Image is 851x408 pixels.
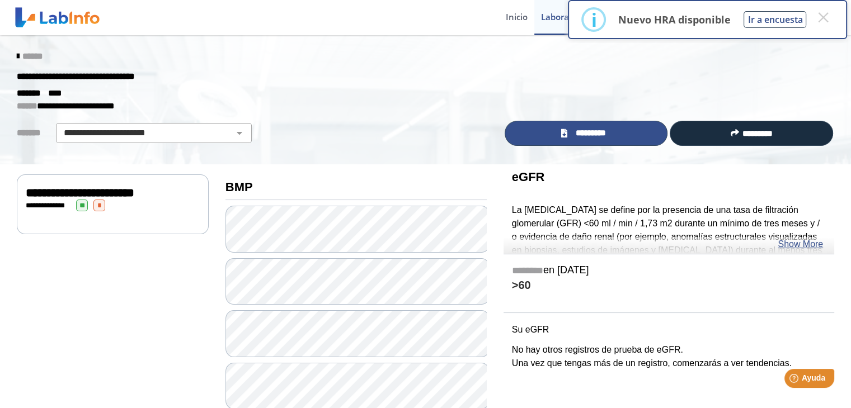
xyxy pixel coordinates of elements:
b: eGFR [512,170,545,184]
button: Ir a encuesta [744,11,806,28]
h5: en [DATE] [512,264,826,277]
b: BMP [225,180,253,194]
div: i [591,10,596,30]
h4: >60 [512,279,826,293]
p: Su eGFR [512,323,826,336]
p: La [MEDICAL_DATA] se define por la presencia de una tasa de filtración glomerular (GFR) <60 ml / ... [512,203,826,297]
p: No hay otros registros de prueba de eGFR. Una vez que tengas más de un registro, comenzarás a ver... [512,343,826,370]
a: Show More [778,238,823,251]
button: Close this dialog [813,7,833,27]
iframe: Help widget launcher [751,364,839,396]
p: Nuevo HRA disponible [618,13,730,26]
